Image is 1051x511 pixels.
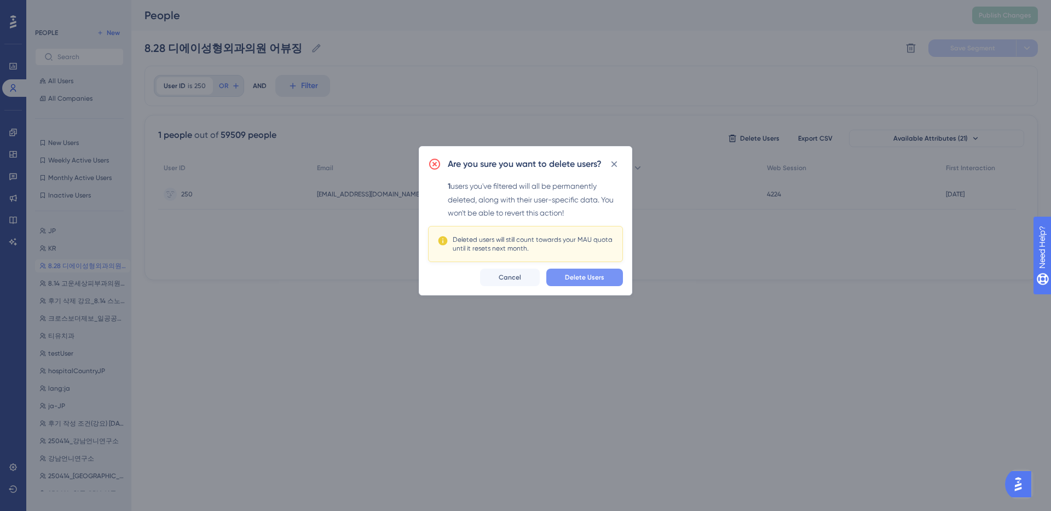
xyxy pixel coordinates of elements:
[448,158,602,171] h2: Are you sure you want to delete users?
[453,235,614,253] div: Deleted users will still count towards your MAU quota until it resets next month.
[448,182,451,191] span: 1
[448,179,623,219] div: users you've filtered will all be permanently deleted, along with their user-specific data. You w...
[1005,468,1038,501] iframe: UserGuiding AI Assistant Launcher
[26,3,68,16] span: Need Help?
[499,273,521,282] span: Cancel
[565,273,604,282] span: Delete Users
